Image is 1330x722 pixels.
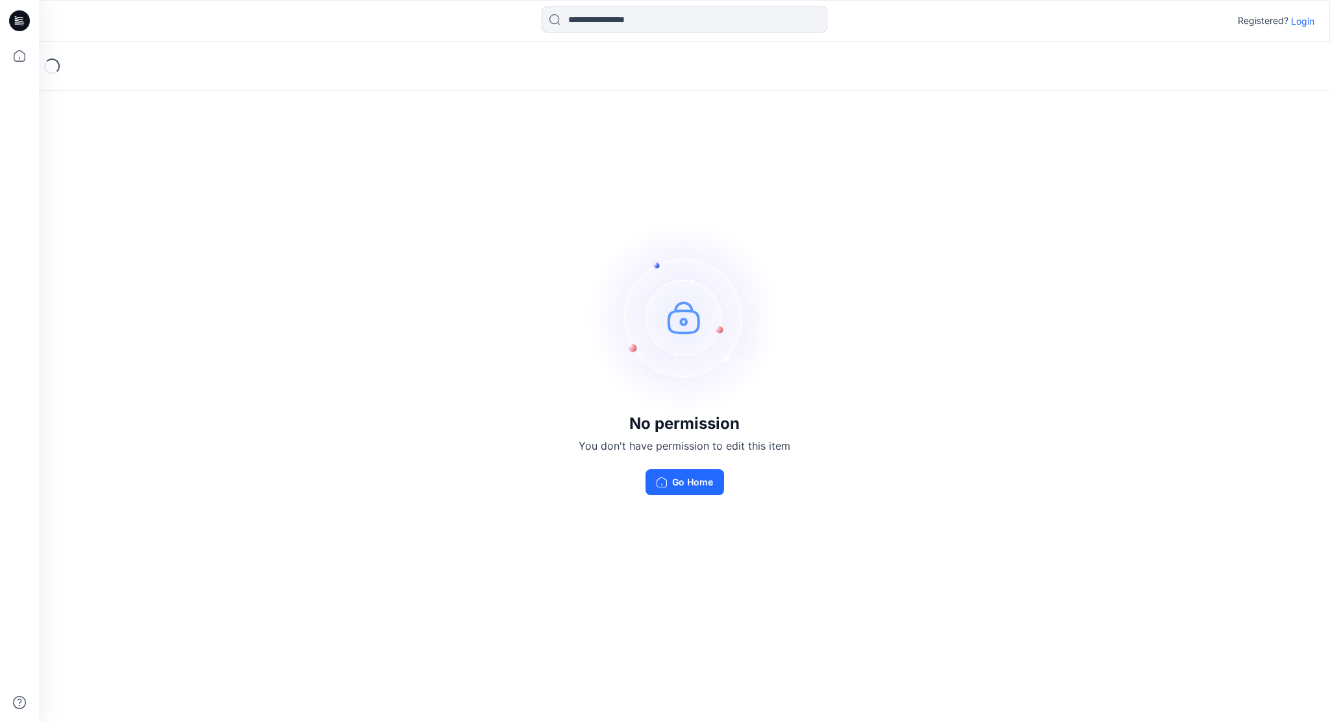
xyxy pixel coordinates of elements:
h3: No permission [579,415,790,433]
p: Registered? [1238,13,1288,29]
p: Login [1291,14,1314,28]
button: Go Home [646,469,724,495]
img: no-perm.svg [587,220,782,415]
p: You don't have permission to edit this item [579,438,790,454]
